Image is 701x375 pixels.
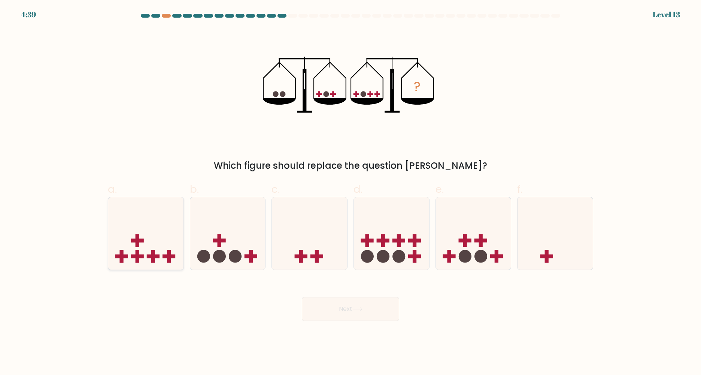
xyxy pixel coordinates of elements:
[302,297,399,321] button: Next
[108,182,117,196] span: a.
[517,182,522,196] span: f.
[436,182,444,196] span: e.
[353,182,362,196] span: d.
[190,182,199,196] span: b.
[414,78,421,96] tspan: ?
[653,9,680,20] div: Level 13
[271,182,280,196] span: c.
[21,9,36,20] div: 4:39
[112,159,589,172] div: Which figure should replace the question [PERSON_NAME]?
